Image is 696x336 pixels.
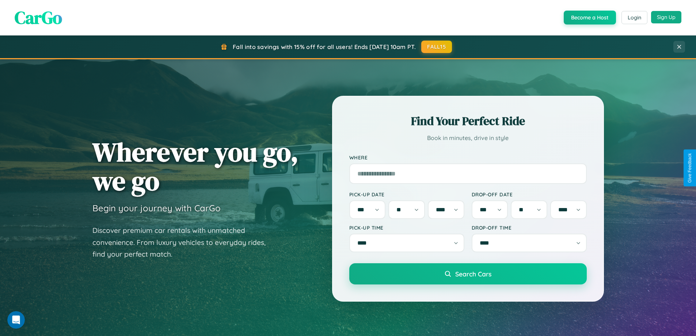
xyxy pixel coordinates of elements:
span: Search Cars [455,270,491,278]
h2: Find Your Perfect Ride [349,113,587,129]
label: Pick-up Time [349,224,464,231]
h1: Wherever you go, we go [92,137,298,195]
div: Give Feedback [687,153,692,183]
button: Sign Up [651,11,681,23]
label: Drop-off Time [472,224,587,231]
button: Search Cars [349,263,587,284]
label: Pick-up Date [349,191,464,197]
p: Discover premium car rentals with unmatched convenience. From luxury vehicles to everyday rides, ... [92,224,275,260]
button: Become a Host [564,11,616,24]
span: CarGo [15,5,62,30]
button: Login [621,11,647,24]
h3: Begin your journey with CarGo [92,203,221,214]
p: Book in minutes, drive in style [349,133,587,143]
span: Fall into savings with 15% off for all users! Ends [DATE] 10am PT. [233,43,416,50]
iframe: Intercom live chat [7,311,25,329]
label: Where [349,154,587,161]
button: FALL15 [421,41,452,53]
label: Drop-off Date [472,191,587,197]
